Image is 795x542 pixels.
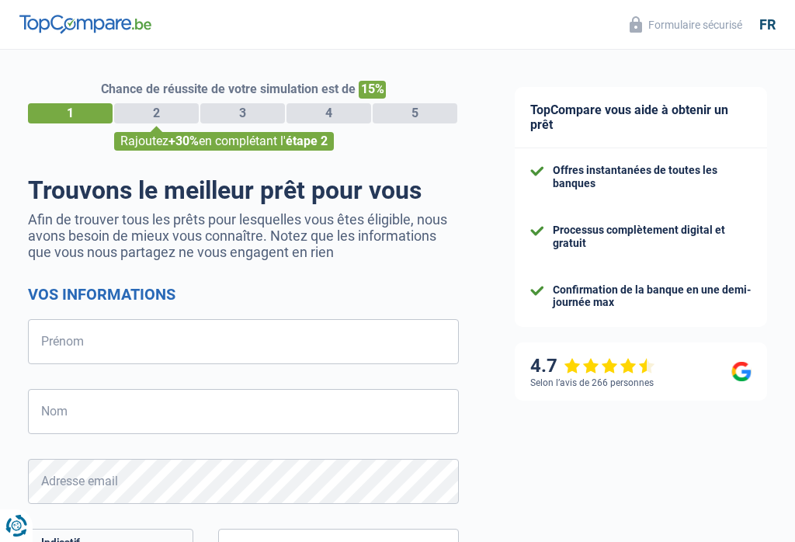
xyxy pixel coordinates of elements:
[359,81,386,99] span: 15%
[200,103,285,123] div: 3
[759,16,776,33] div: fr
[286,134,328,148] span: étape 2
[530,377,654,388] div: Selon l’avis de 266 personnes
[553,164,752,190] div: Offres instantanées de toutes les banques
[19,15,151,33] img: TopCompare Logo
[28,103,113,123] div: 1
[515,87,767,148] div: TopCompare vous aide à obtenir un prêt
[28,285,459,304] h2: Vos informations
[553,283,752,310] div: Confirmation de la banque en une demi-journée max
[620,12,752,37] button: Formulaire sécurisé
[373,103,457,123] div: 5
[114,132,334,151] div: Rajoutez en complétant l'
[168,134,199,148] span: +30%
[101,82,356,96] span: Chance de réussite de votre simulation est de
[530,355,655,377] div: 4.7
[114,103,199,123] div: 2
[28,211,459,260] p: Afin de trouver tous les prêts pour lesquelles vous êtes éligible, nous avons besoin de mieux vou...
[28,175,459,205] h1: Trouvons le meilleur prêt pour vous
[286,103,371,123] div: 4
[553,224,752,250] div: Processus complètement digital et gratuit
